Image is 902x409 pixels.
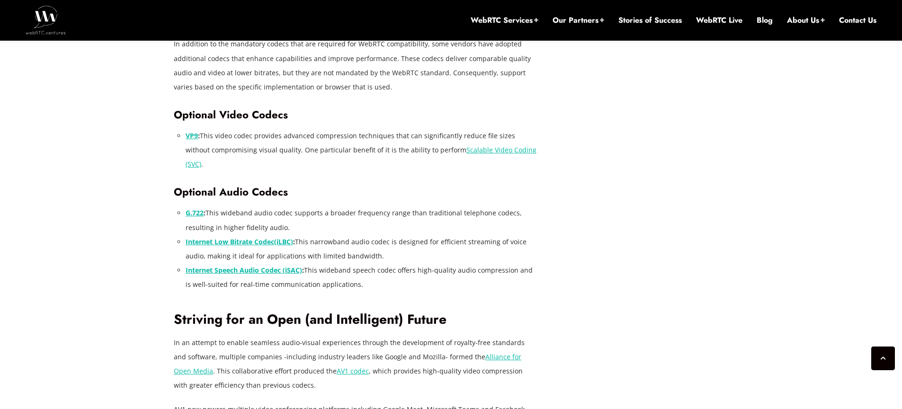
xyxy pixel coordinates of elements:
strong: iLBC [277,237,291,246]
h2: Striving for an Open (and Intelligent) Future [174,311,538,328]
li: This narrowband audio codec is designed for efficient streaming of voice audio, making it ideal f... [186,235,538,263]
a: G.722 [186,208,204,217]
a: WebRTC Services [471,15,538,26]
a: Stories of Success [618,15,682,26]
a: Contact Us [839,15,876,26]
h3: Optional Audio Codecs [174,186,538,198]
strong: : [186,237,295,246]
li: This video codec provides advanced compression techniques that can significantly reduce file size... [186,129,538,171]
img: WebRTC.ventures [26,6,66,34]
a: Internet Low Bitrate Codec(iLBC) [186,237,293,246]
a: WebRTC Live [696,15,742,26]
strong: Internet Low Bitrate Codec [186,237,274,246]
a: VP9 [186,131,198,140]
a: Alliance for Open Media [174,352,521,375]
p: In an attempt to enable seamless audio-visual experiences through the development of royalty-free... [174,336,538,392]
strong: : [198,131,200,140]
strong: : [186,266,304,275]
a: Blog [757,15,773,26]
li: This wideband audio codec supports a broader frequency range than traditional telephone codecs, r... [186,206,538,234]
h3: Optional Video Codecs [174,108,538,121]
p: In addition to the mandatory codecs that are required for WebRTC compatibility, some vendors have... [174,37,538,94]
a: Our Partners [553,15,604,26]
a: Internet Speech Audio Codec (iSAC) [186,266,302,275]
strong: : [186,208,205,217]
a: AV1 codec [337,366,369,375]
a: About Us [787,15,825,26]
li: This wideband speech codec offers high-quality audio compression and is well-suited for real-time... [186,263,538,292]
